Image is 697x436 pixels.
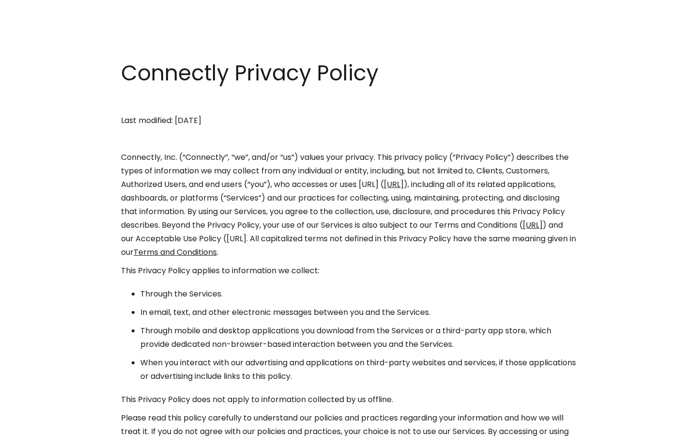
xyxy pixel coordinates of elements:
[384,179,404,190] a: [URL]
[121,264,576,278] p: This Privacy Policy applies to information we collect:
[121,58,576,88] h1: Connectly Privacy Policy
[10,418,58,433] aside: Language selected: English
[121,114,576,127] p: Last modified: [DATE]
[140,306,576,319] li: In email, text, and other electronic messages between you and the Services.
[523,219,543,231] a: [URL]
[140,324,576,351] li: Through mobile and desktop applications you download from the Services or a third-party app store...
[134,247,217,258] a: Terms and Conditions
[121,393,576,406] p: This Privacy Policy does not apply to information collected by us offline.
[140,356,576,383] li: When you interact with our advertising and applications on third-party websites and services, if ...
[19,419,58,433] ul: Language list
[121,151,576,259] p: Connectly, Inc. (“Connectly”, “we”, and/or “us”) values your privacy. This privacy policy (“Priva...
[121,132,576,146] p: ‍
[121,95,576,109] p: ‍
[140,287,576,301] li: Through the Services.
